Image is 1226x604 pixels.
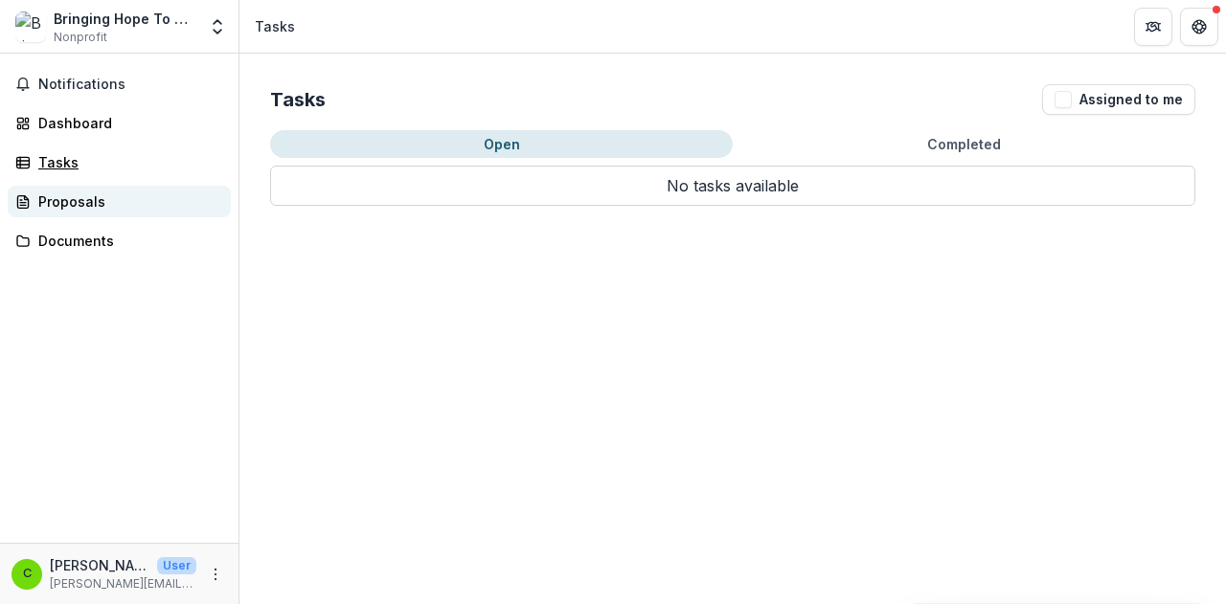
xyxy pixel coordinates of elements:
[1180,8,1218,46] button: Get Help
[255,16,295,36] div: Tasks
[38,231,216,251] div: Documents
[270,88,326,111] h2: Tasks
[38,152,216,172] div: Tasks
[270,166,1195,206] p: No tasks available
[50,575,196,593] p: [PERSON_NAME][EMAIL_ADDRESS][DOMAIN_NAME]
[38,113,216,133] div: Dashboard
[54,9,196,29] div: Bringing Hope To The Family USA
[157,557,196,574] p: User
[1042,84,1195,115] button: Assigned to me
[50,555,149,575] p: [PERSON_NAME][EMAIL_ADDRESS][DOMAIN_NAME]
[8,225,231,257] a: Documents
[8,146,231,178] a: Tasks
[270,130,733,158] button: Open
[38,191,216,212] div: Proposals
[733,130,1195,158] button: Completed
[247,12,303,40] nav: breadcrumb
[8,186,231,217] a: Proposals
[204,8,231,46] button: Open entity switcher
[8,107,231,139] a: Dashboard
[15,11,46,42] img: Bringing Hope To The Family USA
[23,568,32,580] div: christine@bringinghopeusa.org
[8,69,231,100] button: Notifications
[54,29,107,46] span: Nonprofit
[204,563,227,586] button: More
[1134,8,1172,46] button: Partners
[38,77,223,93] span: Notifications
